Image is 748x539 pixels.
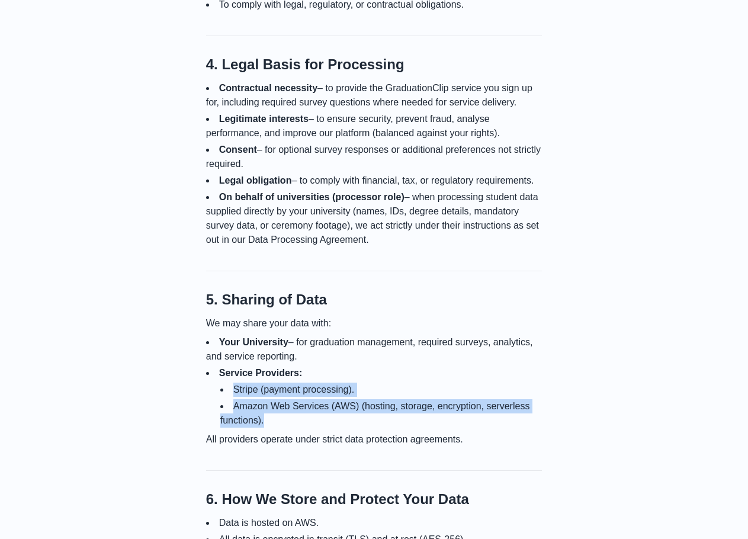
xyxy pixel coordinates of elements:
li: – for graduation management, required surveys, analytics, and service reporting. [206,335,542,364]
li: Data is hosted on AWS. [206,516,542,530]
li: – to ensure security, prevent fraud, analyse performance, and improve our platform (balanced agai... [206,112,542,140]
span: Your University [219,337,288,347]
li: – when processing student data supplied directly by your university (names, IDs, degree details, ... [206,190,542,247]
li: – to provide the GraduationClip service you sign up for, including required survey questions wher... [206,81,542,110]
li: Amazon Web Services (AWS) (hosting, storage, encryption, serverless functions). [220,399,542,428]
p: We may share your data with: [206,316,542,331]
span: Consent [219,145,257,155]
span: On behalf of universities (processor role) [219,192,405,202]
span: Service Providers: [219,368,303,378]
h2: 5. Sharing of Data [206,290,542,309]
span: Legitimate interests [219,114,309,124]
p: All providers operate under strict data protection agreements. [206,432,542,447]
li: Stripe (payment processing). [220,383,542,397]
h2: 4. Legal Basis for Processing [206,55,542,74]
li: – to comply with financial, tax, or regulatory requirements. [206,174,542,188]
h2: 6. How We Store and Protect Your Data [206,490,542,509]
li: – for optional survey responses or additional preferences not strictly required. [206,143,542,171]
span: Contractual necessity [219,83,317,93]
span: Legal obligation [219,175,292,185]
